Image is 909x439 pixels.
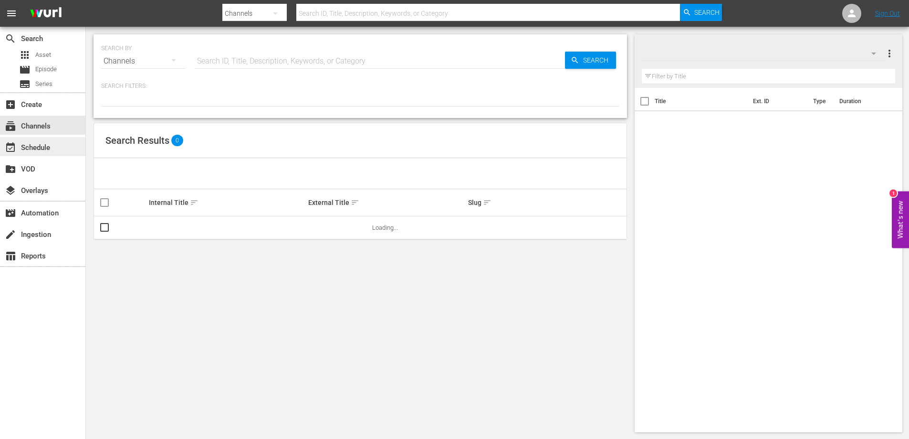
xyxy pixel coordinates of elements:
[171,135,183,146] span: 0
[308,197,465,208] div: External Title
[19,78,31,90] span: Series
[5,207,16,219] span: Automation
[23,2,69,25] img: ans4CAIJ8jUAAAAAAAAAAAAAAAAAAAAAAAAgQb4GAAAAAAAAAAAAAAAAAAAAAAAAJMjXAAAAAAAAAAAAAAAAAAAAAAAAgAT5G...
[105,135,169,146] span: Search Results
[468,197,625,208] div: Slug
[35,64,57,74] span: Episode
[875,10,900,17] a: Sign Out
[5,33,16,44] span: Search
[5,99,16,110] span: Create
[579,52,616,69] span: Search
[190,198,199,207] span: sort
[101,48,185,75] div: Channels
[6,8,17,19] span: menu
[680,4,722,21] button: Search
[5,163,16,175] span: VOD
[351,198,359,207] span: sort
[694,4,720,21] span: Search
[372,224,398,231] span: Loading...
[5,229,16,240] span: Ingestion
[834,88,891,115] th: Duration
[807,88,834,115] th: Type
[483,198,491,207] span: sort
[747,88,808,115] th: Ext. ID
[655,88,747,115] th: Title
[5,185,16,196] span: Overlays
[149,197,306,208] div: Internal Title
[5,120,16,132] span: Channels
[889,189,897,197] div: 1
[565,52,616,69] button: Search
[884,42,895,65] button: more_vert
[19,49,31,61] span: Asset
[5,142,16,153] span: Schedule
[101,82,619,90] p: Search Filters:
[35,79,52,89] span: Series
[35,50,51,60] span: Asset
[5,250,16,262] span: Reports
[19,64,31,75] span: Episode
[892,191,909,248] button: Open Feedback Widget
[884,48,895,59] span: more_vert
